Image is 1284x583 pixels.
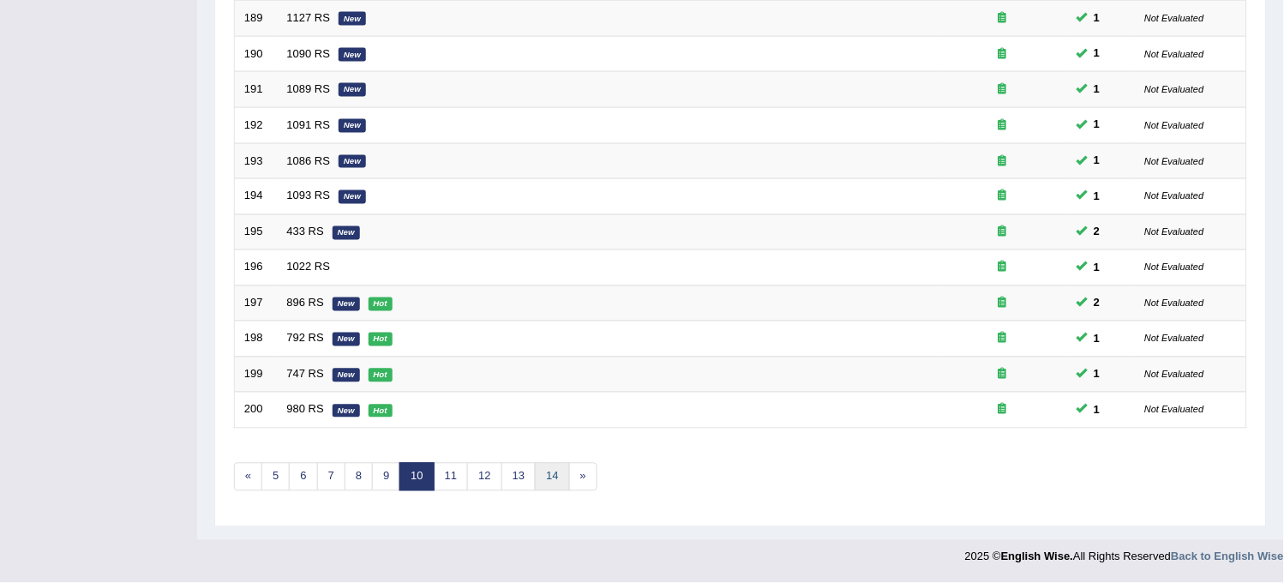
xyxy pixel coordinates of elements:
[287,297,324,310] a: 896 RS
[235,322,278,358] td: 198
[948,331,1058,347] div: Exam occurring question
[287,154,331,167] a: 1086 RS
[333,333,360,346] em: New
[287,225,324,238] a: 433 RS
[1088,81,1107,99] span: You can still take this question
[235,214,278,250] td: 195
[235,179,278,215] td: 194
[333,298,360,311] em: New
[948,10,1058,27] div: Exam occurring question
[235,285,278,322] td: 197
[1145,405,1204,415] small: Not Evaluated
[1145,84,1204,94] small: Not Evaluated
[948,153,1058,170] div: Exam occurring question
[235,143,278,179] td: 193
[317,463,345,491] a: 7
[1088,330,1107,348] span: You can still take this question
[287,403,324,416] a: 980 RS
[287,11,331,24] a: 1127 RS
[535,463,569,491] a: 14
[369,333,393,346] em: Hot
[467,463,501,491] a: 12
[339,12,366,26] em: New
[234,463,262,491] a: «
[345,463,373,491] a: 8
[1145,370,1204,380] small: Not Evaluated
[948,296,1058,312] div: Exam occurring question
[287,261,331,273] a: 1022 RS
[1088,401,1107,419] span: You can still take this question
[1145,227,1204,237] small: Not Evaluated
[1088,45,1107,63] span: You can still take this question
[287,332,324,345] a: 792 RS
[1145,120,1204,130] small: Not Evaluated
[948,367,1058,383] div: Exam occurring question
[1088,9,1107,27] span: You can still take this question
[235,72,278,108] td: 191
[339,155,366,169] em: New
[339,48,366,62] em: New
[339,119,366,133] em: New
[339,190,366,204] em: New
[339,83,366,97] em: New
[235,36,278,72] td: 190
[1145,13,1204,23] small: Not Evaluated
[1145,191,1204,201] small: Not Evaluated
[289,463,317,491] a: 6
[372,463,400,491] a: 9
[369,298,393,311] em: Hot
[235,250,278,286] td: 196
[1088,259,1107,277] span: You can still take this question
[1145,49,1204,59] small: Not Evaluated
[235,107,278,143] td: 192
[1172,550,1284,563] a: Back to English Wise
[948,46,1058,63] div: Exam occurring question
[399,463,434,491] a: 10
[948,117,1058,134] div: Exam occurring question
[287,368,324,381] a: 747 RS
[434,463,468,491] a: 11
[235,357,278,393] td: 199
[569,463,597,491] a: »
[333,226,360,240] em: New
[1088,188,1107,206] span: You can still take this question
[287,189,331,202] a: 1093 RS
[948,402,1058,418] div: Exam occurring question
[333,405,360,418] em: New
[1088,223,1107,241] span: You can still take this question
[1088,116,1107,134] span: You can still take this question
[287,118,331,131] a: 1091 RS
[965,540,1284,565] div: 2025 © All Rights Reserved
[1145,298,1204,309] small: Not Evaluated
[501,463,536,491] a: 13
[1145,156,1204,166] small: Not Evaluated
[369,405,393,418] em: Hot
[1088,365,1107,383] span: You can still take this question
[235,1,278,37] td: 189
[948,260,1058,276] div: Exam occurring question
[235,393,278,429] td: 200
[1145,334,1204,344] small: Not Evaluated
[333,369,360,382] em: New
[1145,262,1204,273] small: Not Evaluated
[261,463,290,491] a: 5
[948,225,1058,241] div: Exam occurring question
[948,81,1058,98] div: Exam occurring question
[369,369,393,382] em: Hot
[948,189,1058,205] div: Exam occurring question
[1088,152,1107,170] span: You can still take this question
[287,47,331,60] a: 1090 RS
[1001,550,1073,563] strong: English Wise.
[287,82,331,95] a: 1089 RS
[1088,294,1107,312] span: You can still take this question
